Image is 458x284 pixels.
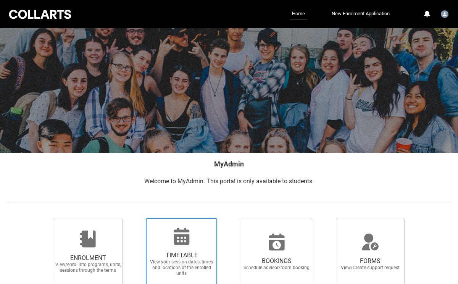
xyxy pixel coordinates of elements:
span: ENROLMENT [55,254,122,262]
button: User Profile Student.akaloti.20253231 [439,7,450,19]
span: FORMS [337,257,404,265]
span: Schedule advisor/room booking [243,265,310,271]
span: BOOKINGS [243,257,310,265]
span: View/Create support request [337,265,404,271]
h2: MyAdmin [6,159,452,169]
span: TIMETABLE [148,252,215,259]
img: Student.akaloti.20253231 [441,10,448,18]
span: View your session dates, times and locations of the enrolled units [148,259,215,276]
a: Home [290,8,307,20]
span: Welcome to MyAdmin. This portal is only available to students. [144,177,314,185]
span: View/enrol into programs, units, sessions through the terms [55,262,122,273]
a: New Enrolment Application [330,8,392,19]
